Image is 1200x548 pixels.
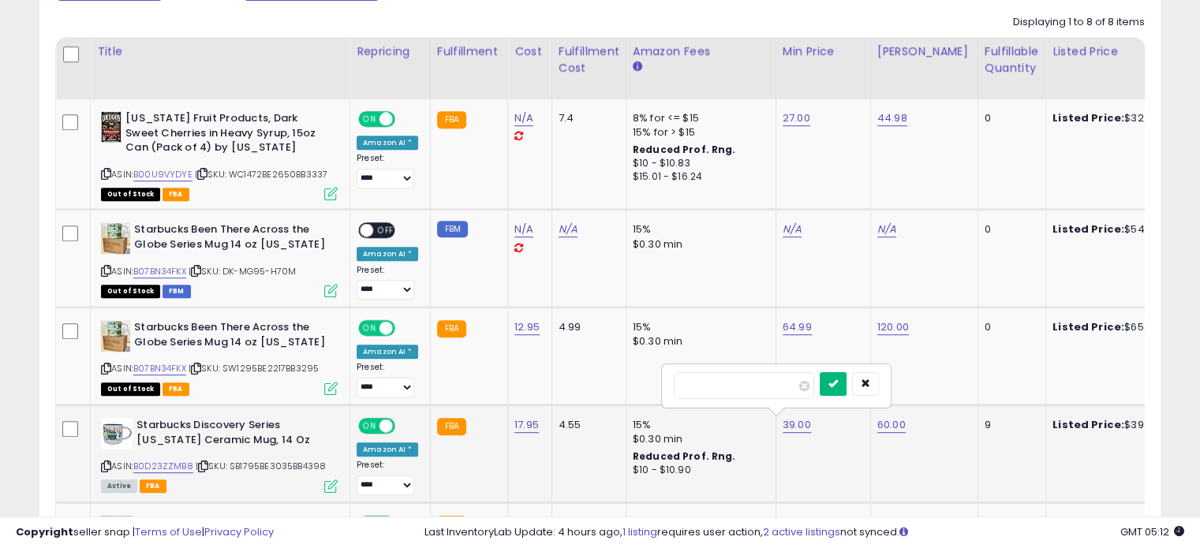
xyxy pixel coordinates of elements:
[16,525,274,540] div: seller snap | |
[633,143,736,156] b: Reduced Prof. Rng.
[204,524,274,539] a: Privacy Policy
[133,362,186,375] a: B07BN34FKX
[357,153,418,188] div: Preset:
[357,442,418,457] div: Amazon AI *
[633,418,764,432] div: 15%
[1052,111,1183,125] div: $32.99
[985,43,1039,76] div: Fulfillable Quantity
[633,111,764,125] div: 8% for <= $15
[134,320,326,353] b: Starbucks Been There Across the Globe Series Mug 14 oz [US_STATE]
[135,524,202,539] a: Terms of Use
[437,43,501,60] div: Fulfillment
[101,418,133,449] img: 41QkUFtck4L._SL40_.jpg
[357,136,418,150] div: Amazon AI *
[101,188,160,201] span: All listings that are currently out of stock and unavailable for purchase on Amazon
[877,319,909,335] a: 120.00
[514,319,540,335] a: 12.95
[783,319,812,335] a: 64.99
[985,222,1034,237] div: 0
[437,418,466,435] small: FBA
[357,460,418,495] div: Preset:
[101,418,338,491] div: ASIN:
[1013,15,1145,30] div: Displaying 1 to 8 of 8 items
[393,322,418,335] span: OFF
[133,460,193,473] a: B0D23ZZMB8
[16,524,73,539] strong: Copyright
[1052,319,1124,334] b: Listed Price:
[163,382,189,396] span: FBA
[633,237,764,252] div: $0.30 min
[514,110,533,126] a: N/A
[559,320,614,334] div: 4.99
[633,432,764,446] div: $0.30 min
[985,418,1034,432] div: 9
[101,382,160,396] span: All listings that are currently out of stock and unavailable for purchase on Amazon
[101,111,338,199] div: ASIN:
[985,111,1034,125] div: 0
[559,43,619,76] div: Fulfillment Cost
[373,224,398,237] span: OFF
[514,417,539,433] a: 17.95
[360,113,379,126] span: ON
[1052,43,1189,60] div: Listed Price
[360,419,379,433] span: ON
[189,265,296,278] span: | SKU: DK-MG95-H70M
[877,43,971,60] div: [PERSON_NAME]
[1120,524,1184,539] span: 2025-10-8 05:12 GMT
[877,110,907,126] a: 44.98
[437,111,466,129] small: FBA
[763,524,840,539] a: 2 active listings
[633,170,764,184] div: $15.01 - $16.24
[360,322,379,335] span: ON
[1052,320,1183,334] div: $65.99
[133,168,193,181] a: B00U9VYDYE
[134,222,326,255] b: Starbucks Been There Across the Globe Series Mug 14 oz [US_STATE]
[633,464,764,477] div: $10 - $10.90
[357,247,418,261] div: Amazon AI *
[357,345,418,359] div: Amazon AI *
[393,419,418,433] span: OFF
[1052,222,1183,237] div: $54.98
[514,222,533,237] a: N/A
[1052,418,1183,432] div: $39.00
[877,222,896,237] a: N/A
[633,125,764,140] div: 15% for > $15
[136,418,328,451] b: Starbucks Discovery Series [US_STATE] Ceramic Mug, 14 Oz
[393,113,418,126] span: OFF
[196,460,326,472] span: | SKU: SB1795BE3035BB4398
[357,43,424,60] div: Repricing
[985,320,1034,334] div: 0
[101,285,160,298] span: All listings that are currently out of stock and unavailable for purchase on Amazon
[437,221,468,237] small: FBM
[1052,417,1124,432] b: Listed Price:
[633,60,642,74] small: Amazon Fees.
[125,111,317,159] b: [US_STATE] Fruit Products, Dark Sweet Cherries in Heavy Syrup, 15oz Can (Pack of 4) by [US_STATE]
[783,417,811,433] a: 39.00
[189,362,319,375] span: | SKU: SW1295BE2217BB3295
[559,418,614,432] div: 4.55
[133,265,186,278] a: B07BN34FKX
[783,43,864,60] div: Min Price
[1052,222,1124,237] b: Listed Price:
[633,222,764,237] div: 15%
[633,449,736,463] b: Reduced Prof. Rng.
[101,320,338,393] div: ASIN:
[1052,110,1124,125] b: Listed Price:
[101,222,130,254] img: 51ZNhDc2vkL._SL40_.jpg
[783,110,810,126] a: 27.00
[101,320,130,352] img: 51ZNhDc2vkL._SL40_.jpg
[140,479,166,493] span: FBA
[633,334,764,349] div: $0.30 min
[97,43,343,60] div: Title
[877,417,906,433] a: 60.00
[437,320,466,337] small: FBA
[357,362,418,397] div: Preset:
[559,111,614,125] div: 7.4
[633,157,764,170] div: $10 - $10.83
[163,188,189,201] span: FBA
[424,525,1184,540] div: Last InventoryLab Update: 4 hours ago, requires user action, not synced.
[101,111,121,143] img: 51Qbxw-p8NL._SL40_.jpg
[559,222,578,237] a: N/A
[633,43,769,60] div: Amazon Fees
[195,168,327,181] span: | SKU: WC1472BE2650BB3337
